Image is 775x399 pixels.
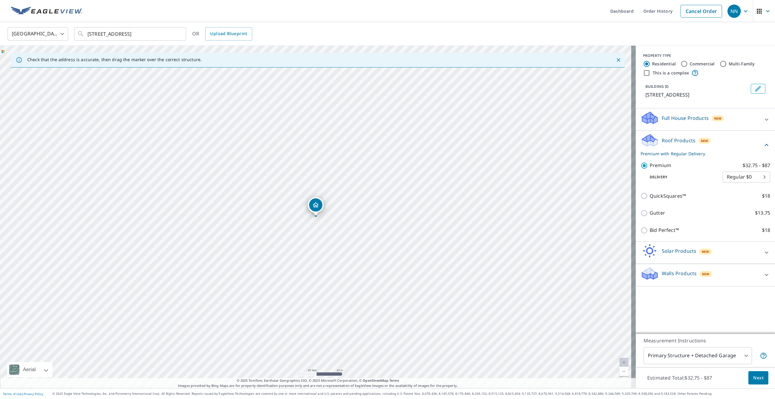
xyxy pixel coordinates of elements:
[7,362,52,377] div: Aerial
[753,374,763,382] span: Next
[619,358,628,367] a: Current Level 20, Zoom In Disabled
[727,5,741,18] div: NN
[3,392,43,396] p: |
[652,61,676,67] label: Residential
[751,84,765,94] button: Edit building 1
[729,61,755,67] label: Multi-Family
[690,61,715,67] label: Commercial
[662,270,697,277] p: Walls Products
[8,25,68,42] div: [GEOGRAPHIC_DATA]
[650,226,679,234] p: Bid Perfect™
[743,162,770,169] p: $32.75 - $87
[714,116,722,121] span: New
[762,192,770,200] p: $18
[641,174,723,180] p: Delivery
[87,25,174,42] input: Search by address or latitude-longitude
[52,391,772,396] p: © 2025 Eagle View Technologies, Inc. and Pictometry International Corp. All Rights Reserved. Repo...
[237,378,399,383] span: © 2025 TomTom, Earthstar Geographics SIO, © 2025 Microsoft Corporation, ©
[702,272,710,276] span: New
[748,371,768,385] button: Next
[641,111,770,128] div: Full House ProductsNew
[192,27,252,41] div: OR
[205,27,252,41] a: Upload Blueprint
[702,249,709,254] span: New
[701,138,708,143] span: New
[27,57,202,62] p: Check that the address is accurate, then drag the marker over the correct structure.
[723,169,770,186] div: Regular $0
[762,226,770,234] p: $18
[650,209,665,217] p: Gutter
[641,133,770,157] div: Roof ProductsNewPremium with Regular Delivery
[662,247,696,255] p: Solar Products
[662,137,695,144] p: Roof Products
[641,266,770,284] div: Walls ProductsNew
[619,367,628,376] a: Current Level 20, Zoom Out
[24,392,43,396] a: Privacy Policy
[3,392,22,396] a: Terms of Use
[615,56,622,64] button: Close
[11,7,82,16] img: EV Logo
[644,347,752,364] div: Primary Structure + Detached Garage
[643,53,768,58] div: PROPERTY TYPE
[653,70,689,76] label: This is a complex
[650,162,671,169] p: Premium
[363,378,388,383] a: OpenStreetMap
[650,192,686,200] p: QuickSquares™
[760,352,767,359] span: Your report will include the primary structure and a detached garage if one exists.
[641,244,770,261] div: Solar ProductsNew
[662,114,709,122] p: Full House Products
[210,30,247,38] span: Upload Blueprint
[389,378,399,383] a: Terms
[21,362,38,377] div: Aerial
[644,337,767,344] p: Measurement Instructions
[645,91,748,98] p: [STREET_ADDRESS]
[755,209,770,217] p: $13.75
[681,5,722,18] a: Cancel Order
[642,371,717,384] p: Estimated Total: $32.75 - $87
[645,84,669,89] p: BUILDING ID
[641,150,763,157] p: Premium with Regular Delivery
[308,197,324,216] div: Dropped pin, building 1, Residential property, 6267 Westway Pl Saint Louis, MO 63109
